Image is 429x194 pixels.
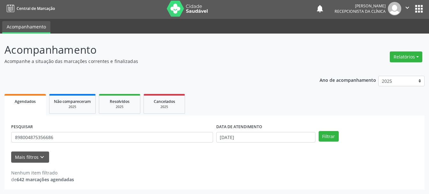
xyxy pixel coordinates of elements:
[17,6,55,11] span: Central de Marcação
[413,3,425,14] button: apps
[11,169,74,176] div: Nenhum item filtrado
[404,4,411,11] i: 
[4,58,299,65] p: Acompanhe a situação das marcações correntes e finalizadas
[319,131,339,142] button: Filtrar
[216,122,262,132] label: DATA DE ATENDIMENTO
[11,122,33,132] label: PESQUISAR
[11,151,49,163] button: Mais filtroskeyboard_arrow_down
[2,21,50,34] a: Acompanhamento
[148,105,180,109] div: 2025
[315,4,324,13] button: notifications
[216,132,315,143] input: Selecione um intervalo
[39,154,46,161] i: keyboard_arrow_down
[4,3,55,14] a: Central de Marcação
[17,176,74,182] strong: 642 marcações agendadas
[104,105,136,109] div: 2025
[335,3,386,9] div: [PERSON_NAME]
[11,132,213,143] input: Nome, CNS
[320,76,376,84] p: Ano de acompanhamento
[110,99,129,104] span: Resolvidos
[15,99,36,104] span: Agendados
[4,42,299,58] p: Acompanhamento
[401,2,413,15] button: 
[154,99,175,104] span: Cancelados
[388,2,401,15] img: img
[11,176,74,183] div: de
[390,51,422,62] button: Relatórios
[54,99,91,104] span: Não compareceram
[335,9,386,14] span: Recepcionista da clínica
[54,105,91,109] div: 2025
